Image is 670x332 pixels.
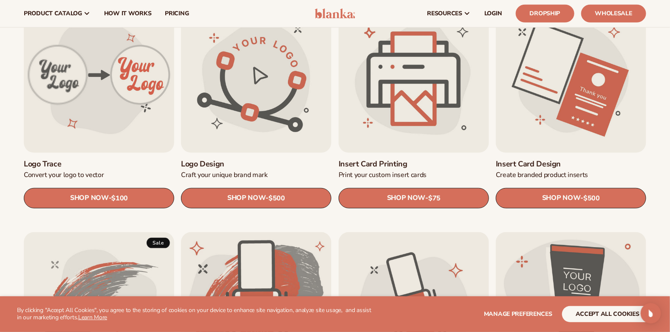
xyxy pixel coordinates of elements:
[427,10,462,17] span: resources
[496,188,646,208] a: SHOP NOW- $500
[24,10,82,17] span: product catalog
[24,160,174,169] a: Logo trace
[181,160,331,169] a: Logo design
[516,5,574,23] a: Dropship
[17,307,375,321] p: By clicking "Accept All Cookies", you agree to the storing of cookies on your device to enhance s...
[339,188,489,208] a: SHOP NOW- $75
[181,188,331,208] a: SHOP NOW- $500
[315,8,355,19] img: logo
[484,10,502,17] span: LOGIN
[562,306,653,322] button: accept all cookies
[484,310,552,318] span: Manage preferences
[78,313,107,321] a: Learn More
[165,10,189,17] span: pricing
[496,160,646,169] a: Insert card design
[339,160,489,169] a: Insert card printing
[484,306,552,322] button: Manage preferences
[104,10,152,17] span: How It Works
[581,5,646,23] a: Wholesale
[24,188,174,208] a: SHOP NOW- $100
[641,303,661,324] div: Open Intercom Messenger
